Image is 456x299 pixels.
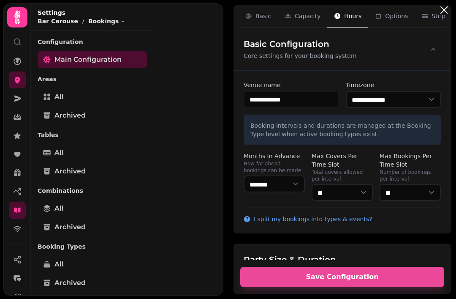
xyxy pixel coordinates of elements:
label: Venue name [244,81,339,89]
span: Archived [54,166,86,176]
p: Areas [38,71,147,87]
h2: Settings [38,8,125,17]
button: Options [368,5,415,28]
span: All [54,259,64,269]
span: Options [385,12,408,20]
button: Hours [327,5,368,28]
p: Core settings for your booking system [244,52,357,60]
h3: Party Size & Duration [244,254,365,266]
p: Number of bookings per interval [380,169,441,182]
a: Main Configuration [38,51,147,68]
a: All [38,144,147,161]
h3: Basic Configuration [244,38,357,50]
span: Archived [54,110,86,121]
span: Save Configuration [250,274,434,280]
span: Hours [344,12,361,20]
span: Main Configuration [54,55,122,65]
span: Archived [54,278,86,288]
p: Configuration [38,34,147,49]
label: Max Bookings Per Time Slot [380,152,441,169]
button: Stripe [415,5,456,28]
p: Booking intervals and durations are managed at the Booking Type level when active booking types e... [250,121,434,138]
a: Archived [38,163,147,180]
span: All [54,92,64,102]
a: Archived [38,107,147,124]
span: Archived [54,222,86,232]
p: Combinations [38,183,147,198]
nav: breadcrumb [38,17,125,25]
label: Max Covers Per Time Slot [312,152,373,169]
p: Bar Carouse [38,17,78,25]
p: Total covers allowed per interval [312,169,373,182]
a: All [38,256,147,273]
p: Tables [38,127,147,143]
label: Timezone [346,81,441,89]
span: All [54,148,64,158]
button: Save Configuration [240,267,444,287]
label: Months In Advance [244,152,305,160]
a: Archived [38,219,147,236]
span: Basic [255,12,271,20]
span: Stripe [432,12,449,20]
button: Capacity [278,5,327,28]
button: Bookings [88,17,125,25]
a: All [38,200,147,217]
button: Basic [239,5,278,28]
button: I split my bookings into types & events? [244,215,372,223]
span: Capacity [295,12,320,20]
p: How far ahead bookings can be made [244,160,305,174]
a: Archived [38,274,147,291]
p: Booking Types [38,239,147,254]
a: All [38,88,147,105]
span: All [54,203,64,214]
